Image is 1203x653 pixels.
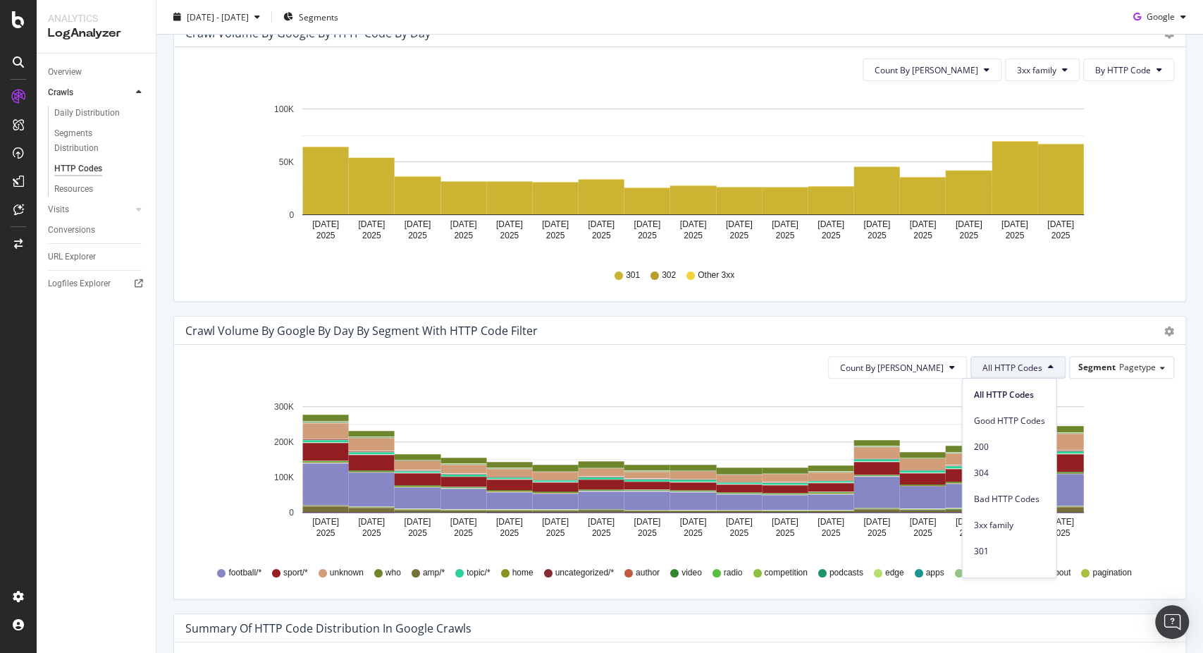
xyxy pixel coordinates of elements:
[358,517,385,527] text: [DATE]
[1128,6,1192,28] button: Google
[592,528,611,538] text: 2025
[1147,11,1175,23] span: Google
[1078,361,1116,373] span: Segment
[274,472,294,482] text: 100K
[973,545,1044,558] span: 301
[48,85,73,100] div: Crawls
[1005,59,1080,81] button: 3xx family
[54,182,93,197] div: Resources
[54,106,120,121] div: Daily Distribution
[626,269,640,281] span: 301
[684,231,703,240] text: 2025
[726,517,753,527] text: [DATE]
[500,528,519,538] text: 2025
[909,517,936,527] text: [DATE]
[592,231,611,240] text: 2025
[875,64,978,76] span: Count By Day
[772,219,798,229] text: [DATE]
[48,202,69,217] div: Visits
[54,106,146,121] a: Daily Distribution
[48,65,82,80] div: Overview
[274,437,294,447] text: 200K
[1051,231,1071,240] text: 2025
[1164,326,1174,336] div: gear
[274,402,294,412] text: 300K
[1049,567,1071,579] span: about
[913,231,932,240] text: 2025
[185,390,1162,554] svg: A chart.
[863,59,1001,81] button: Count By [PERSON_NAME]
[450,219,477,229] text: [DATE]
[776,231,795,240] text: 2025
[1047,517,1074,527] text: [DATE]
[1092,567,1131,579] span: pagination
[405,517,431,527] text: [DATE]
[423,567,445,579] span: amp/*
[913,528,932,538] text: 2025
[1119,361,1156,373] span: Pagetype
[500,231,519,240] text: 2025
[48,65,146,80] a: Overview
[316,528,335,538] text: 2025
[54,161,146,176] a: HTTP Codes
[1001,219,1028,229] text: [DATE]
[729,231,748,240] text: 2025
[588,219,615,229] text: [DATE]
[48,223,95,238] div: Conversions
[868,231,887,240] text: 2025
[274,104,294,114] text: 100K
[956,219,982,229] text: [DATE]
[408,231,427,240] text: 2025
[54,126,146,156] a: Segments Distribution
[925,567,944,579] span: apps
[973,467,1044,480] span: 304
[48,276,146,291] a: Logfiles Explorer
[48,202,132,217] a: Visits
[185,324,538,338] div: Crawl Volume by google by Day by Segment with HTTP Code Filter
[681,567,702,579] span: video
[48,85,132,100] a: Crawls
[973,441,1044,453] span: 200
[634,517,660,527] text: [DATE]
[289,508,294,518] text: 0
[822,528,841,538] text: 2025
[54,126,132,156] div: Segments Distribution
[863,517,890,527] text: [DATE]
[588,517,615,527] text: [DATE]
[638,231,657,240] text: 2025
[638,528,657,538] text: 2025
[362,528,381,538] text: 2025
[959,231,978,240] text: 2025
[546,528,565,538] text: 2025
[54,161,102,176] div: HTTP Codes
[496,517,523,527] text: [DATE]
[662,269,676,281] span: 302
[546,231,565,240] text: 2025
[636,567,660,579] span: author
[454,528,473,538] text: 2025
[724,567,743,579] span: radio
[185,92,1162,256] svg: A chart.
[467,567,490,579] span: topic/*
[863,219,890,229] text: [DATE]
[48,11,144,25] div: Analytics
[1017,64,1056,76] span: 3xx family
[973,389,1044,401] span: All HTTP Codes
[408,528,427,538] text: 2025
[634,219,660,229] text: [DATE]
[956,517,982,527] text: [DATE]
[1047,219,1074,229] text: [DATE]
[48,25,144,42] div: LogAnalyzer
[168,6,266,28] button: [DATE] - [DATE]
[680,219,707,229] text: [DATE]
[982,362,1042,374] span: All HTTP Codes
[772,517,798,527] text: [DATE]
[726,219,753,229] text: [DATE]
[542,517,569,527] text: [DATE]
[959,528,978,538] text: 2025
[1083,59,1174,81] button: By HTTP Code
[289,210,294,220] text: 0
[840,362,944,374] span: Count By Day
[450,517,477,527] text: [DATE]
